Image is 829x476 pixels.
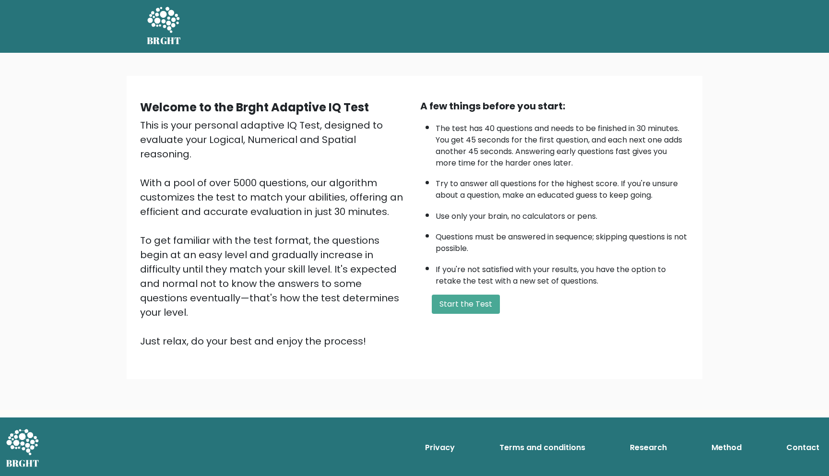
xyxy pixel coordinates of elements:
[436,118,689,169] li: The test has 40 questions and needs to be finished in 30 minutes. You get 45 seconds for the firs...
[436,259,689,287] li: If you're not satisfied with your results, you have the option to retake the test with a new set ...
[782,438,823,457] a: Contact
[626,438,671,457] a: Research
[432,295,500,314] button: Start the Test
[140,118,409,348] div: This is your personal adaptive IQ Test, designed to evaluate your Logical, Numerical and Spatial ...
[436,226,689,254] li: Questions must be answered in sequence; skipping questions is not possible.
[708,438,746,457] a: Method
[436,173,689,201] li: Try to answer all questions for the highest score. If you're unsure about a question, make an edu...
[147,35,181,47] h5: BRGHT
[420,99,689,113] div: A few things before you start:
[496,438,589,457] a: Terms and conditions
[147,4,181,49] a: BRGHT
[140,99,369,115] b: Welcome to the Brght Adaptive IQ Test
[421,438,459,457] a: Privacy
[436,206,689,222] li: Use only your brain, no calculators or pens.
